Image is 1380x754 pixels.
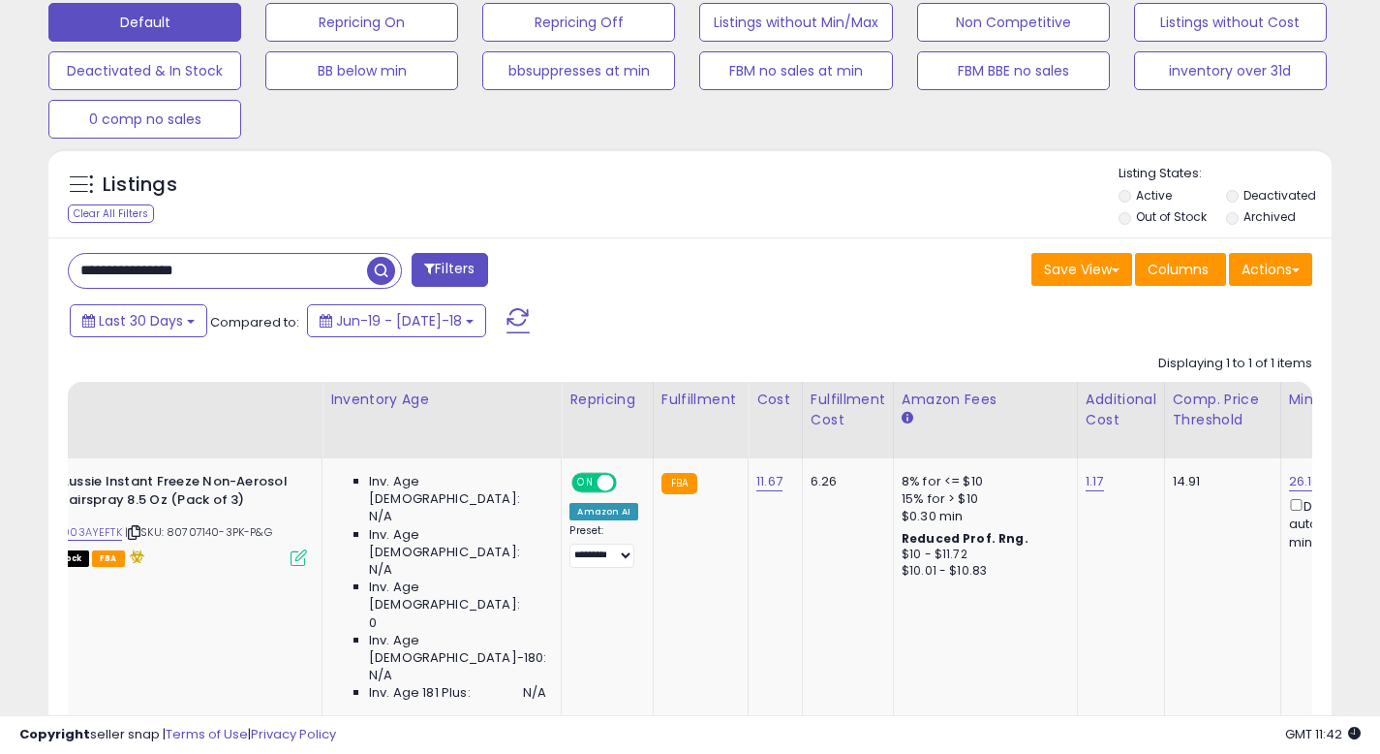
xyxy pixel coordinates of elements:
button: BB below min [265,51,458,90]
span: 0 [369,614,377,632]
button: Repricing Off [482,3,675,42]
a: 1.17 [1086,472,1104,491]
div: Title [12,390,314,410]
div: 8% for <= $10 [902,473,1062,490]
button: inventory over 31d [1134,51,1327,90]
a: 26.16 [1289,472,1320,491]
div: 6.26 [811,473,878,490]
button: FBM no sales at min [699,51,892,90]
span: Columns [1148,260,1209,279]
i: hazardous material [125,550,145,563]
div: Repricing [569,390,644,410]
span: 2025-08-18 11:42 GMT [1285,725,1361,743]
button: Listings without Cost [1134,3,1327,42]
a: 11.67 [756,472,782,491]
span: N/A [369,667,392,684]
span: FBA [92,550,125,567]
div: seller snap | | [19,726,336,744]
strong: Copyright [19,725,90,743]
span: OFF [614,475,645,491]
a: Privacy Policy [251,725,336,743]
div: ASIN: [16,473,307,564]
h5: Listings [103,172,177,199]
b: Reduced Prof. Rng. [902,530,1028,547]
span: Inv. Age [DEMOGRAPHIC_DATA]-180: [369,632,546,667]
span: Last 30 Days [99,311,183,330]
div: Additional Cost [1086,390,1156,430]
div: $0.30 min [902,508,1062,525]
div: $10.01 - $10.83 [902,563,1062,580]
button: Listings without Min/Max [699,3,892,42]
span: Inv. Age 181 Plus: [369,684,471,702]
a: Terms of Use [166,725,248,743]
div: Inventory Age [330,390,553,410]
button: 0 comp no sales [48,100,241,139]
div: Amazon Fees [902,390,1069,410]
span: Inv. Age [DEMOGRAPHIC_DATA]: [369,473,546,508]
small: FBA [661,473,697,494]
small: Amazon Fees. [902,410,913,427]
div: Comp. Price Threshold [1173,390,1273,430]
b: Aussie Instant Freeze Non-Aerosol Hairspray 8.5 Oz (Pack of 3) [60,473,295,514]
span: | SKU: 80707140-3PK-P&G [125,524,272,540]
span: Compared to: [210,313,299,331]
button: Save View [1031,253,1132,286]
button: Jun-19 - [DATE]-18 [307,304,486,337]
button: Filters [412,253,487,287]
button: Columns [1135,253,1226,286]
button: Deactivated & In Stock [48,51,241,90]
button: bbsuppresses at min [482,51,675,90]
span: Jun-19 - [DATE]-18 [336,311,462,330]
label: Archived [1243,208,1296,225]
span: ON [574,475,598,491]
span: Inv. Age [DEMOGRAPHIC_DATA]: [369,579,546,613]
label: Out of Stock [1136,208,1207,225]
button: Repricing On [265,3,458,42]
div: 14.91 [1173,473,1266,490]
button: Last 30 Days [70,304,207,337]
label: Deactivated [1243,187,1316,204]
div: Displaying 1 to 1 of 1 items [1158,355,1312,373]
div: Cost [756,390,794,410]
p: Listing States: [1119,165,1332,183]
div: Fulfillment Cost [811,390,885,430]
button: FBM BBE no sales [917,51,1110,90]
a: B003AYEFTK [56,524,122,541]
span: N/A [369,561,392,579]
div: 15% for > $10 [902,490,1062,508]
label: Active [1136,187,1172,204]
div: Preset: [569,524,637,568]
span: N/A [369,508,392,525]
button: Non Competitive [917,3,1110,42]
span: N/A [523,684,546,702]
div: $10 - $11.72 [902,547,1062,563]
div: Clear All Filters [68,204,154,223]
button: Default [48,3,241,42]
button: Actions [1229,253,1312,286]
div: Amazon AI [569,503,637,520]
span: Inv. Age [DEMOGRAPHIC_DATA]: [369,526,546,561]
div: Fulfillment [661,390,740,410]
